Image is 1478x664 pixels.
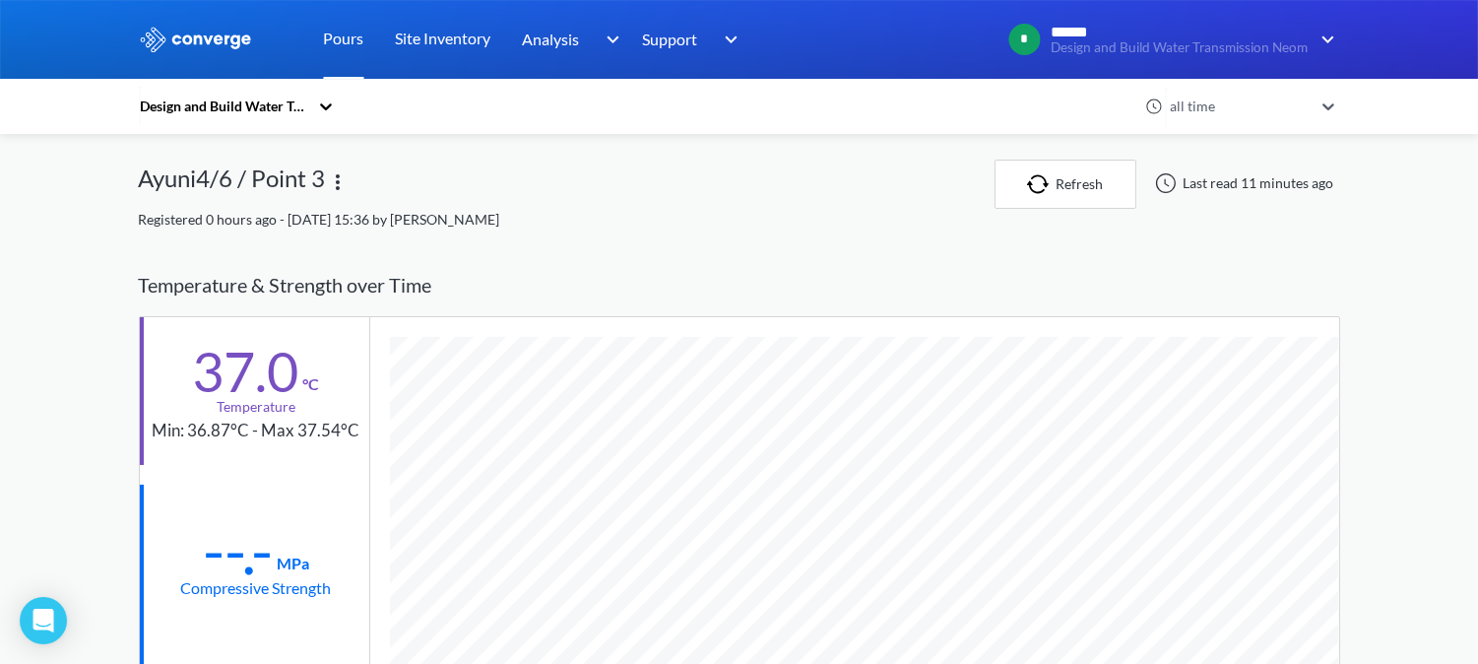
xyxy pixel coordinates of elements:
[712,28,743,51] img: downArrow.svg
[1144,171,1340,195] div: Last read 11 minutes ago
[139,27,253,52] img: logo_ewhite.svg
[1309,28,1340,51] img: downArrow.svg
[1027,174,1057,194] img: icon-refresh.svg
[139,211,500,228] span: Registered 0 hours ago - [DATE] 15:36 by [PERSON_NAME]
[181,575,332,600] div: Compressive Strength
[203,526,273,575] div: --.-
[153,418,360,444] div: Min: 36.87°C - Max 37.54°C
[1052,40,1309,55] span: Design and Build Water Transmission Neom
[217,396,295,418] div: Temperature
[139,96,308,117] div: Design and Build Water Transmission Neom
[593,28,624,51] img: downArrow.svg
[326,170,350,194] img: more.svg
[139,160,326,209] div: Ayuni4/6 / Point 3
[139,254,1340,316] div: Temperature & Strength over Time
[20,597,67,644] div: Open Intercom Messenger
[643,27,698,51] span: Support
[1165,96,1313,117] div: all time
[523,27,580,51] span: Analysis
[1145,98,1163,115] img: icon-clock.svg
[995,160,1136,209] button: Refresh
[193,347,299,396] div: 37.0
